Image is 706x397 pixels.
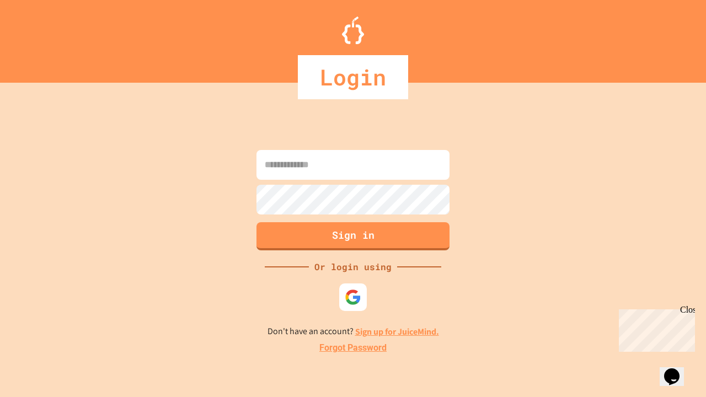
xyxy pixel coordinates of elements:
div: Or login using [309,260,397,273]
iframe: chat widget [614,305,695,352]
a: Forgot Password [319,341,387,355]
a: Sign up for JuiceMind. [355,326,439,337]
img: google-icon.svg [345,289,361,305]
button: Sign in [256,222,450,250]
div: Login [298,55,408,99]
p: Don't have an account? [268,325,439,339]
iframe: chat widget [660,353,695,386]
img: Logo.svg [342,17,364,44]
div: Chat with us now!Close [4,4,76,70]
